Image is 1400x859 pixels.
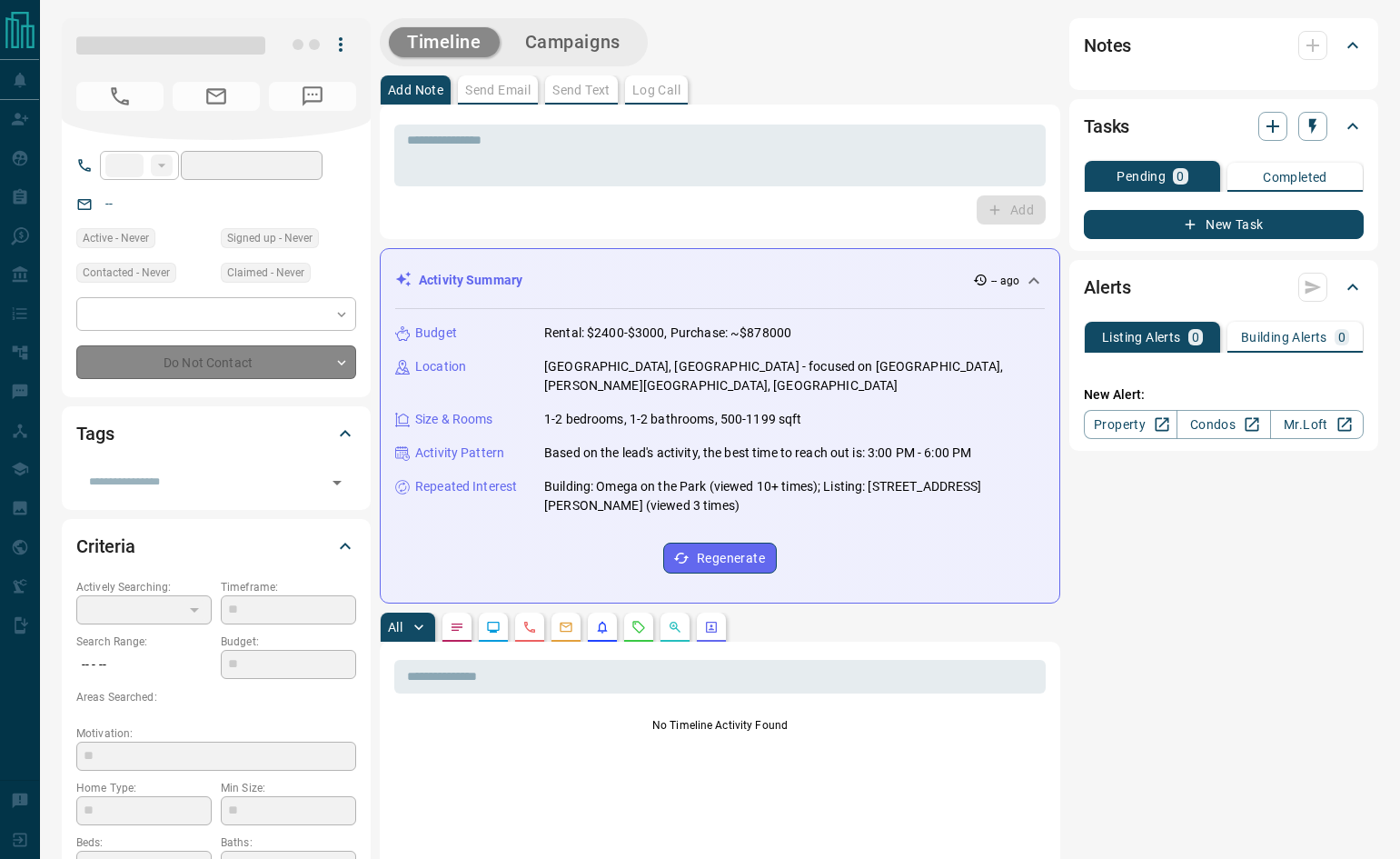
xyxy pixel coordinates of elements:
span: No Number [269,82,356,111]
h2: Notes [1084,31,1131,60]
a: Condos [1177,410,1270,439]
svg: Listing Alerts [595,620,610,634]
p: Activity Summary [419,271,522,290]
p: Search Range: [76,634,212,650]
p: [GEOGRAPHIC_DATA], [GEOGRAPHIC_DATA] - focused on [GEOGRAPHIC_DATA], [PERSON_NAME][GEOGRAPHIC_DAT... [544,357,1045,395]
p: Motivation: [76,725,356,742]
span: Active - Never [83,229,149,247]
span: No Number [76,82,164,111]
div: Do Not Contact [76,345,356,379]
button: Open [324,470,350,495]
a: Property [1084,410,1177,439]
p: No Timeline Activity Found [394,717,1046,734]
p: Add Note [388,84,443,96]
p: New Alert: [1084,385,1364,405]
p: Completed [1263,171,1327,184]
p: 0 [1177,170,1184,183]
button: New Task [1084,210,1364,239]
svg: Emails [559,620,573,634]
p: Rental: $2400-$3000, Purchase: ~$878000 [544,324,791,343]
h2: Tasks [1084,112,1129,141]
p: Beds: [76,834,212,851]
p: Based on the lead's activity, the best time to reach out is: 3:00 PM - 6:00 PM [544,444,971,463]
p: Baths: [221,834,356,851]
p: All [388,621,402,634]
p: 0 [1192,331,1199,344]
p: 1-2 bedrooms, 1-2 bathrooms, 500-1199 sqft [544,410,802,429]
span: Contacted - Never [83,264,170,282]
p: Location [415,357,466,376]
p: Activity Pattern [415,444,504,463]
p: Repeated Interest [415,477,517,496]
p: Actively Searching: [76,579,212,595]
button: Timeline [389,27,500,57]
p: Listing Alerts [1102,331,1181,344]
span: Signed up - Never [227,229,313,247]
p: Home Type: [76,780,212,796]
span: Claimed - Never [227,264,304,282]
p: 0 [1338,331,1345,344]
svg: Calls [522,620,537,634]
div: Notes [1084,24,1364,67]
p: Budget: [221,634,356,650]
span: No Email [173,82,260,111]
p: Areas Searched: [76,689,356,705]
p: -- - -- [76,650,212,680]
svg: Requests [631,620,646,634]
p: Timeframe: [221,579,356,595]
div: Alerts [1084,265,1364,309]
h2: Alerts [1084,273,1131,302]
svg: Notes [450,620,464,634]
svg: Lead Browsing Activity [486,620,501,634]
div: Activity Summary-- ago [395,264,1045,297]
svg: Opportunities [668,620,682,634]
button: Campaigns [507,27,639,57]
a: -- [105,196,113,211]
h2: Tags [76,419,114,448]
p: Building: Omega on the Park (viewed 10+ times); Listing: [STREET_ADDRESS][PERSON_NAME] (viewed 3 ... [544,477,1045,515]
p: Size & Rooms [415,410,493,429]
p: Building Alerts [1241,331,1327,344]
svg: Agent Actions [704,620,719,634]
h2: Criteria [76,532,135,561]
div: Tasks [1084,105,1364,148]
p: -- ago [991,273,1019,289]
p: Min Size: [221,780,356,796]
p: Pending [1117,170,1166,183]
div: Criteria [76,524,356,568]
button: Regenerate [663,543,777,574]
p: Budget [415,324,457,343]
div: Tags [76,412,356,455]
a: Mr.Loft [1270,410,1364,439]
